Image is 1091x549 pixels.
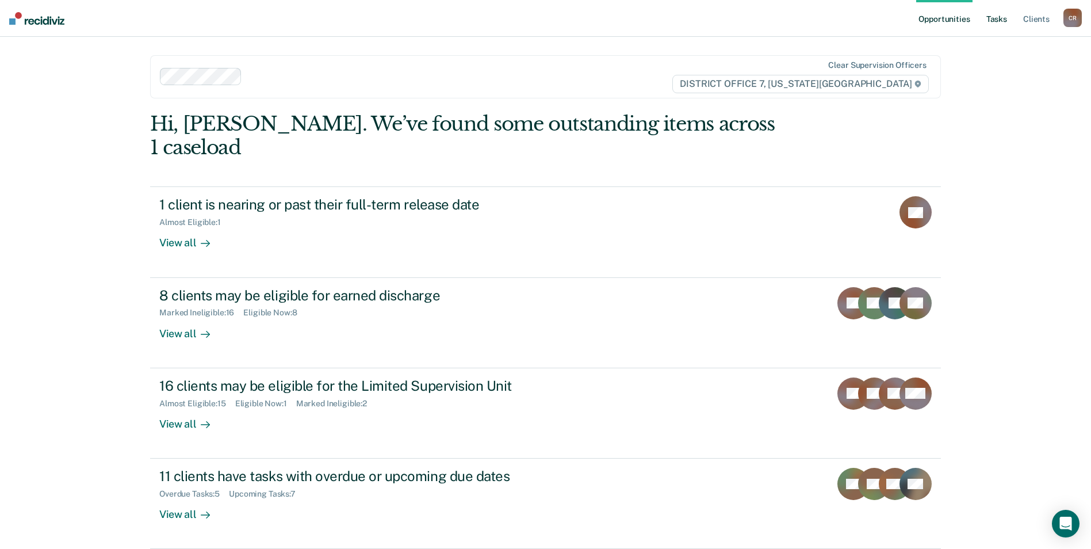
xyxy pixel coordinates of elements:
[159,468,563,485] div: 11 clients have tasks with overdue or upcoming due dates
[159,489,229,499] div: Overdue Tasks : 5
[150,368,941,459] a: 16 clients may be eligible for the Limited Supervision UnitAlmost Eligible:15Eligible Now:1Marked...
[243,308,306,318] div: Eligible Now : 8
[150,278,941,368] a: 8 clients may be eligible for earned dischargeMarked Ineligible:16Eligible Now:8View all
[159,218,230,227] div: Almost Eligible : 1
[1063,9,1082,27] div: C R
[159,499,224,521] div: View all
[1052,510,1079,537] div: Open Intercom Messenger
[150,112,783,159] div: Hi, [PERSON_NAME]. We’ve found some outstanding items across 1 caseload
[159,378,563,394] div: 16 clients may be eligible for the Limited Supervision Unit
[159,227,224,250] div: View all
[159,308,243,318] div: Marked Ineligible : 16
[229,489,305,499] div: Upcoming Tasks : 7
[235,399,296,409] div: Eligible Now : 1
[828,60,926,70] div: Clear supervision officers
[672,75,928,93] span: DISTRICT OFFICE 7, [US_STATE][GEOGRAPHIC_DATA]
[159,318,224,340] div: View all
[159,196,563,213] div: 1 client is nearing or past their full-term release date
[296,399,376,409] div: Marked Ineligible : 2
[1063,9,1082,27] button: CR
[150,459,941,549] a: 11 clients have tasks with overdue or upcoming due datesOverdue Tasks:5Upcoming Tasks:7View all
[159,287,563,304] div: 8 clients may be eligible for earned discharge
[159,408,224,430] div: View all
[9,12,64,25] img: Recidiviz
[159,399,235,409] div: Almost Eligible : 15
[150,186,941,277] a: 1 client is nearing or past their full-term release dateAlmost Eligible:1View all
